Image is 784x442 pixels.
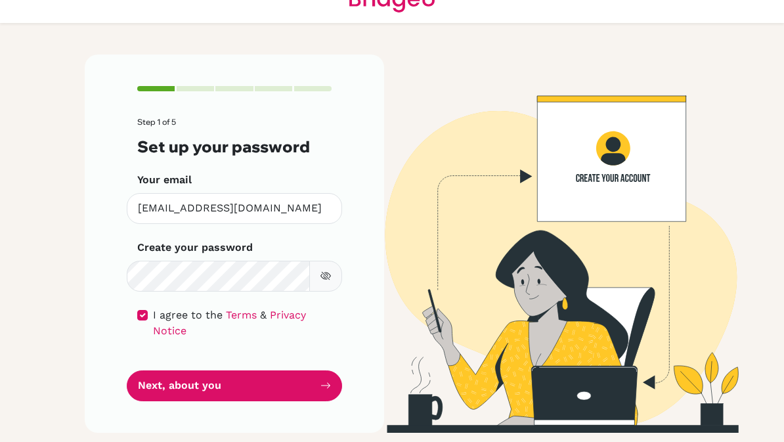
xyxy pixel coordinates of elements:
[137,137,332,156] h3: Set up your password
[153,309,223,321] span: I agree to the
[127,193,342,224] input: Insert your email*
[137,240,253,255] label: Create your password
[127,370,342,401] button: Next, about you
[137,172,192,188] label: Your email
[153,309,306,337] a: Privacy Notice
[226,309,257,321] a: Terms
[137,117,176,127] span: Step 1 of 5
[260,309,267,321] span: &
